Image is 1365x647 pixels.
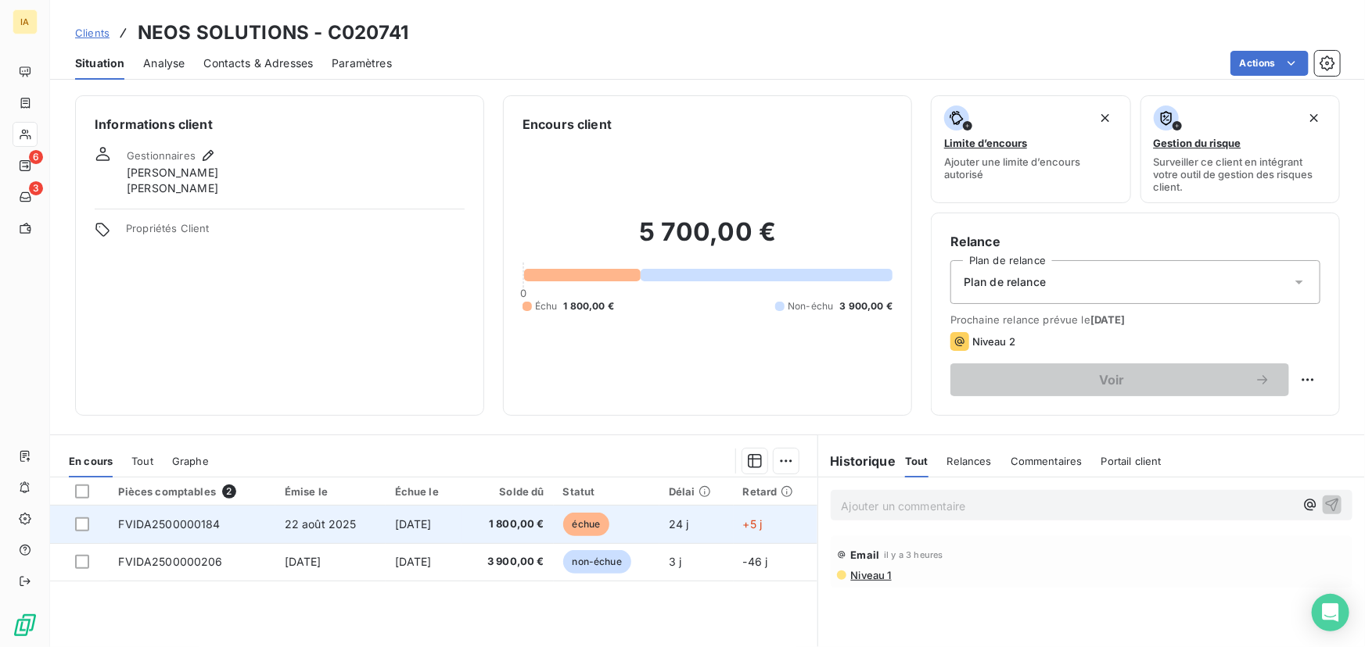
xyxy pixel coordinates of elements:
div: Pièces comptables [118,484,265,499]
span: [DATE] [1090,313,1126,326]
span: Échu [535,299,558,313]
button: Voir [950,363,1289,396]
span: non-échue [563,550,631,574]
h6: Informations client [95,115,465,134]
span: Gestionnaires [127,149,196,162]
span: FVIDA2500000184 [118,517,220,531]
div: Émise le [285,485,376,498]
span: Portail client [1101,455,1162,467]
span: 6 [29,150,43,164]
div: Retard [743,485,808,498]
span: [DATE] [285,555,321,568]
span: [PERSON_NAME] [127,181,218,196]
h6: Relance [950,232,1320,251]
span: Email [851,549,880,561]
span: Niveau 2 [972,335,1015,348]
div: Échue le [395,485,453,498]
span: échue [563,513,610,536]
span: 3 900,00 € [840,299,893,313]
span: 2 [222,484,236,499]
span: Commentaires [1011,455,1083,467]
span: Clients [75,27,110,39]
span: Paramètres [332,55,392,71]
button: Actions [1230,51,1309,76]
span: FVIDA2500000206 [118,555,222,568]
span: Voir [969,374,1255,386]
span: Niveau 1 [850,569,892,581]
span: Gestion du risque [1154,137,1241,149]
span: 3 900,00 € [471,554,544,570]
span: Plan de relance [964,274,1046,290]
span: il y a 3 heures [884,550,943,559]
span: 0 [520,287,526,299]
span: Surveiller ce client en intégrant votre outil de gestion des risques client. [1154,155,1327,193]
span: Relances [947,455,992,467]
h6: Encours client [523,115,612,134]
span: Tout [131,455,153,467]
span: Situation [75,55,124,71]
span: 3 [29,181,43,195]
span: [DATE] [395,555,432,568]
span: Tout [905,455,929,467]
span: Non-échu [788,299,833,313]
span: [PERSON_NAME] [127,165,218,181]
span: -46 j [743,555,768,568]
div: Statut [563,485,650,498]
a: Clients [75,25,110,41]
h3: NEOS SOLUTIONS - C020741 [138,19,409,47]
div: Délai [669,485,724,498]
span: 24 j [669,517,689,531]
span: 1 800,00 € [471,517,544,532]
div: Open Intercom Messenger [1312,594,1349,631]
h6: Historique [818,452,896,470]
span: +5 j [743,517,763,531]
span: 1 800,00 € [564,299,615,313]
span: Contacts & Adresses [203,55,313,71]
span: [DATE] [395,517,432,531]
span: 3 j [669,555,681,568]
button: Gestion du risqueSurveiller ce client en intégrant votre outil de gestion des risques client. [1140,95,1341,203]
div: Solde dû [471,485,544,498]
button: Limite d’encoursAjouter une limite d’encours autorisé [931,95,1131,203]
span: Prochaine relance prévue le [950,313,1320,326]
span: Ajouter une limite d’encours autorisé [944,155,1118,181]
img: Logo LeanPay [13,613,38,638]
span: Graphe [172,455,209,467]
div: IA [13,9,38,34]
span: 22 août 2025 [285,517,357,531]
h2: 5 700,00 € [523,216,893,263]
span: Limite d’encours [944,137,1027,149]
span: En cours [69,455,113,467]
span: Propriétés Client [126,222,465,244]
span: Analyse [143,55,185,71]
